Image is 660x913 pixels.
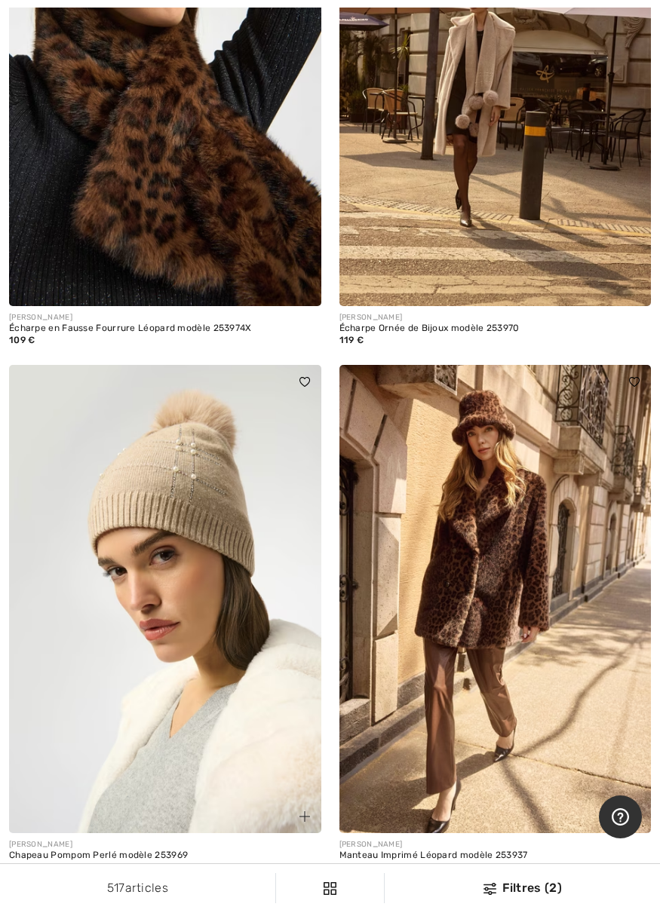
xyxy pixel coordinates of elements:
div: Écharpe Ornée de Bijoux modèle 253970 [339,323,652,334]
img: Chapeau Pompom Perlé modèle 253969. Taupe melange [9,365,321,832]
img: Manteau Imprimé Léopard modèle 253937. Beige/Noir [339,365,652,832]
img: Filtres [483,883,496,895]
span: 517 [107,881,125,895]
div: [PERSON_NAME] [339,839,652,850]
img: heart_black_full.svg [299,377,310,386]
span: 119 € [339,335,364,345]
img: heart_black_full.svg [629,377,640,386]
div: Écharpe en Fausse Fourrure Léopard modèle 253974X [9,323,321,334]
span: 399 € [339,862,367,872]
span: 109 € [9,335,35,345]
div: Manteau Imprimé Léopard modèle 253937 [339,850,652,861]
div: [PERSON_NAME] [9,839,321,850]
span: 109 € [9,862,35,872]
img: plus_v2.svg [299,811,310,822]
div: Chapeau Pompom Perlé modèle 253969 [9,850,321,861]
img: Filtres [324,882,336,895]
iframe: Ouvre un widget dans lequel vous pouvez trouver plus d’informations [599,795,642,840]
div: Filtres (2) [394,879,651,897]
div: [PERSON_NAME] [9,312,321,323]
div: [PERSON_NAME] [339,312,652,323]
